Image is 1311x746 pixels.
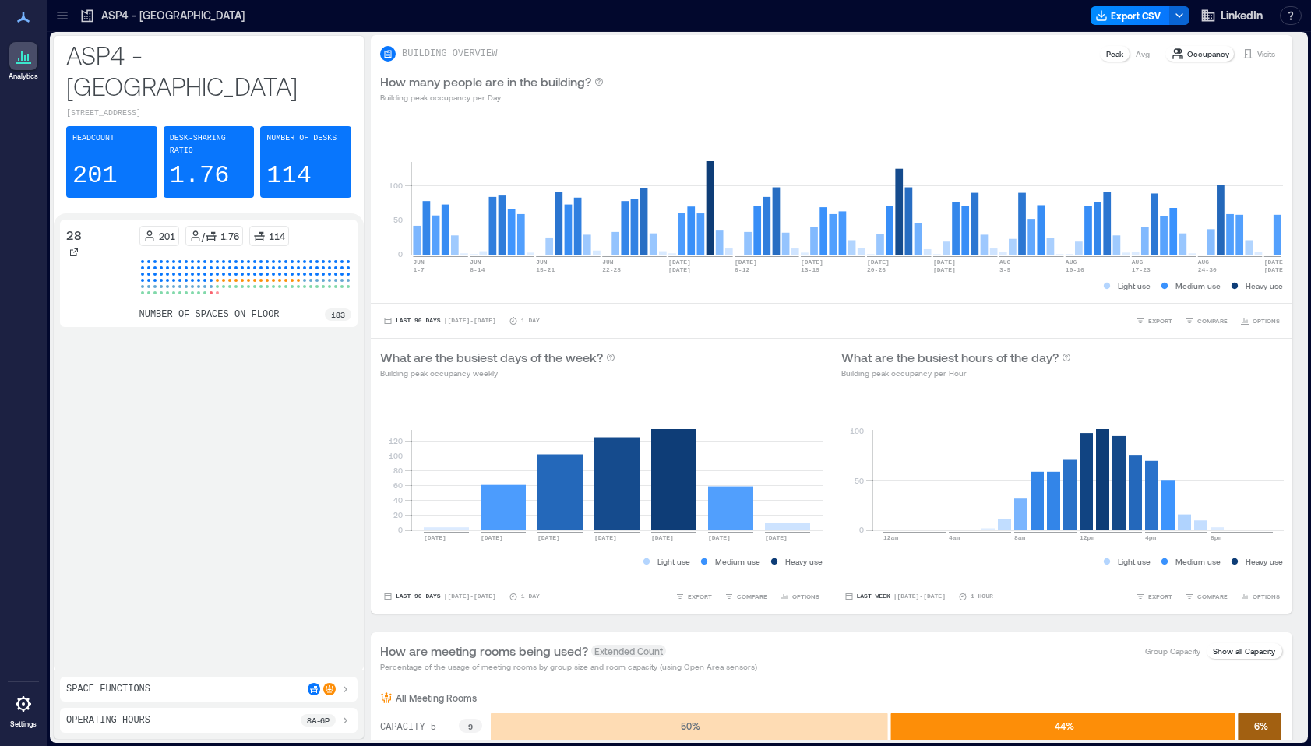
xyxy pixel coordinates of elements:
p: Number of Desks [266,132,337,145]
text: 8am [1014,534,1026,541]
a: Analytics [4,37,43,86]
p: Settings [10,720,37,729]
p: 8a - 6p [307,714,330,727]
text: [DATE] [668,266,691,273]
span: OPTIONS [792,592,819,601]
tspan: 0 [858,525,863,534]
p: 201 [159,230,175,242]
text: 3-9 [999,266,1011,273]
text: JUN [413,259,425,266]
button: EXPORT [672,589,715,604]
p: 1 Hour [971,592,993,601]
p: Medium use [1175,280,1221,292]
p: BUILDING OVERVIEW [402,48,497,60]
text: 44 % [1055,720,1074,731]
span: COMPARE [737,592,767,601]
button: EXPORT [1133,589,1175,604]
tspan: 50 [854,476,863,485]
p: Show all Capacity [1213,645,1275,657]
span: OPTIONS [1253,316,1280,325]
text: 15-21 [536,266,555,273]
p: Group Capacity [1145,645,1200,657]
text: [DATE] [933,266,956,273]
p: All Meeting Rooms [396,691,477,704]
p: 183 [331,308,345,321]
p: Avg [1136,48,1150,60]
text: AUG [1198,259,1210,266]
p: 28 [66,226,82,245]
text: [DATE] [735,259,757,266]
span: LinkedIn [1221,8,1263,23]
button: OPTIONS [1237,589,1283,604]
text: [DATE] [933,259,956,266]
p: Headcount [72,132,115,145]
button: Last 90 Days |[DATE]-[DATE] [380,313,499,329]
p: ASP4 - [GEOGRAPHIC_DATA] [101,8,245,23]
p: Building peak occupancy per Day [380,91,604,104]
tspan: 100 [389,451,403,460]
button: LinkedIn [1196,3,1267,28]
p: 1.76 [170,160,230,192]
p: Visits [1257,48,1275,60]
p: 1 Day [521,592,540,601]
p: Heavy use [1246,280,1283,292]
text: [DATE] [1264,259,1287,266]
p: ASP4 - [GEOGRAPHIC_DATA] [66,39,351,101]
p: 201 [72,160,118,192]
p: What are the busiest days of the week? [380,348,603,367]
tspan: 120 [389,436,403,445]
text: [DATE] [1264,266,1287,273]
p: Occupancy [1187,48,1229,60]
p: Space Functions [66,683,150,695]
text: 12pm [1080,534,1094,541]
text: [DATE] [651,534,674,541]
text: CAPACITY 5 [380,722,436,733]
span: EXPORT [1148,316,1172,325]
text: JUN [536,259,548,266]
text: 22-28 [602,266,621,273]
text: [DATE] [424,534,446,541]
p: What are the busiest hours of the day? [841,348,1059,367]
text: 50 % [681,720,700,731]
span: Extended Count [591,645,666,657]
text: AUG [999,259,1011,266]
text: AUG [1132,259,1144,266]
p: number of spaces on floor [139,308,280,321]
tspan: 100 [389,181,403,190]
text: 4am [949,534,960,541]
p: Medium use [715,555,760,568]
p: Light use [1118,280,1151,292]
p: 1.76 [220,230,239,242]
button: OPTIONS [1237,313,1283,329]
text: 6-12 [735,266,749,273]
button: Last Week |[DATE]-[DATE] [841,589,949,604]
p: 114 [269,230,285,242]
p: Heavy use [1246,555,1283,568]
span: COMPARE [1197,592,1228,601]
p: / [202,230,205,242]
p: Percentage of the usage of meeting rooms by group size and room capacity (using Open Area sensors) [380,660,757,673]
text: 1-7 [413,266,425,273]
tspan: 0 [398,525,403,534]
span: COMPARE [1197,316,1228,325]
text: [DATE] [668,259,691,266]
text: [DATE] [594,534,617,541]
tspan: 20 [393,510,403,519]
span: EXPORT [1148,592,1172,601]
p: Light use [1118,555,1151,568]
p: Heavy use [785,555,823,568]
p: How many people are in the building? [380,72,591,91]
text: 12am [883,534,898,541]
button: EXPORT [1133,313,1175,329]
p: Building peak occupancy weekly [380,367,615,379]
text: [DATE] [708,534,731,541]
text: 20-26 [867,266,886,273]
text: 24-30 [1198,266,1217,273]
text: JUN [602,259,614,266]
tspan: 100 [849,426,863,435]
p: Analytics [9,72,38,81]
p: Medium use [1175,555,1221,568]
button: COMPARE [1182,313,1231,329]
tspan: 80 [393,466,403,475]
tspan: 40 [393,495,403,505]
